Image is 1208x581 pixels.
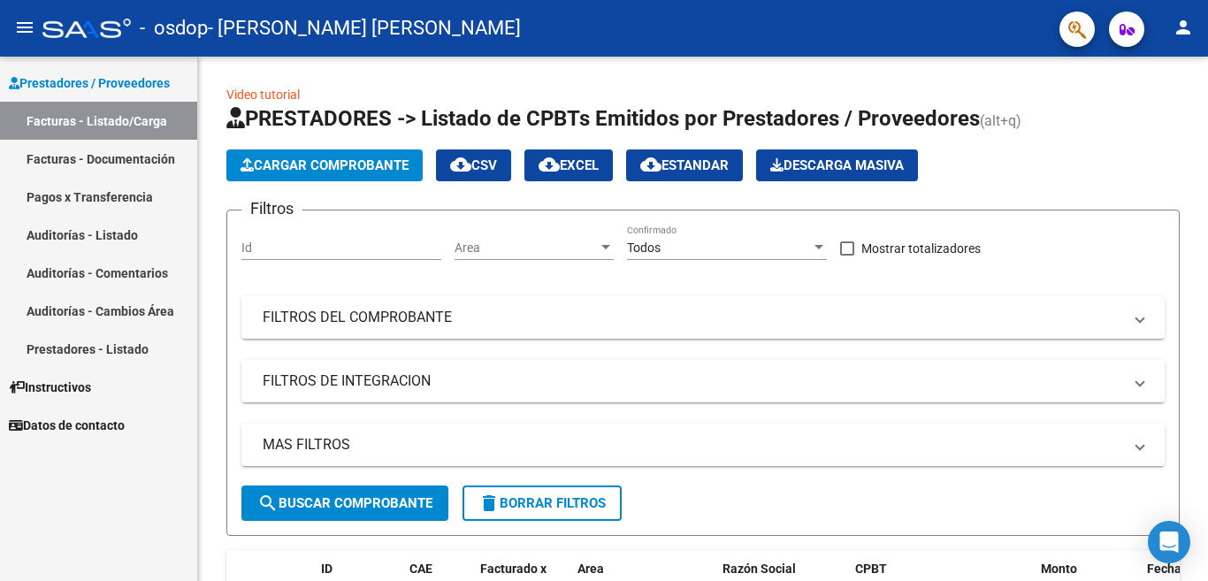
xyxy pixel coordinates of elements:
[478,495,606,511] span: Borrar Filtros
[9,416,125,435] span: Datos de contacto
[478,493,500,514] mat-icon: delete
[861,238,981,259] span: Mostrar totalizadores
[321,562,333,576] span: ID
[640,157,729,173] span: Estandar
[409,562,432,576] span: CAE
[463,485,622,521] button: Borrar Filtros
[241,360,1165,402] mat-expansion-panel-header: FILTROS DE INTEGRACION
[855,562,887,576] span: CPBT
[14,17,35,38] mat-icon: menu
[756,149,918,181] app-download-masive: Descarga masiva de comprobantes (adjuntos)
[241,485,448,521] button: Buscar Comprobante
[455,241,598,256] span: Area
[1173,17,1194,38] mat-icon: person
[524,149,613,181] button: EXCEL
[226,88,300,102] a: Video tutorial
[9,73,170,93] span: Prestadores / Proveedores
[263,308,1122,327] mat-panel-title: FILTROS DEL COMPROBANTE
[539,157,599,173] span: EXCEL
[241,296,1165,339] mat-expansion-panel-header: FILTROS DEL COMPROBANTE
[980,112,1021,129] span: (alt+q)
[241,157,409,173] span: Cargar Comprobante
[577,562,604,576] span: Area
[1041,562,1077,576] span: Monto
[640,154,661,175] mat-icon: cloud_download
[770,157,904,173] span: Descarga Masiva
[9,378,91,397] span: Instructivos
[627,241,661,255] span: Todos
[241,424,1165,466] mat-expansion-panel-header: MAS FILTROS
[263,435,1122,455] mat-panel-title: MAS FILTROS
[450,157,497,173] span: CSV
[756,149,918,181] button: Descarga Masiva
[241,196,302,221] h3: Filtros
[539,154,560,175] mat-icon: cloud_download
[140,9,208,48] span: - osdop
[450,154,471,175] mat-icon: cloud_download
[1148,521,1190,563] div: Open Intercom Messenger
[208,9,521,48] span: - [PERSON_NAME] [PERSON_NAME]
[436,149,511,181] button: CSV
[723,562,796,576] span: Razón Social
[257,495,432,511] span: Buscar Comprobante
[226,149,423,181] button: Cargar Comprobante
[226,106,980,131] span: PRESTADORES -> Listado de CPBTs Emitidos por Prestadores / Proveedores
[263,371,1122,391] mat-panel-title: FILTROS DE INTEGRACION
[626,149,743,181] button: Estandar
[257,493,279,514] mat-icon: search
